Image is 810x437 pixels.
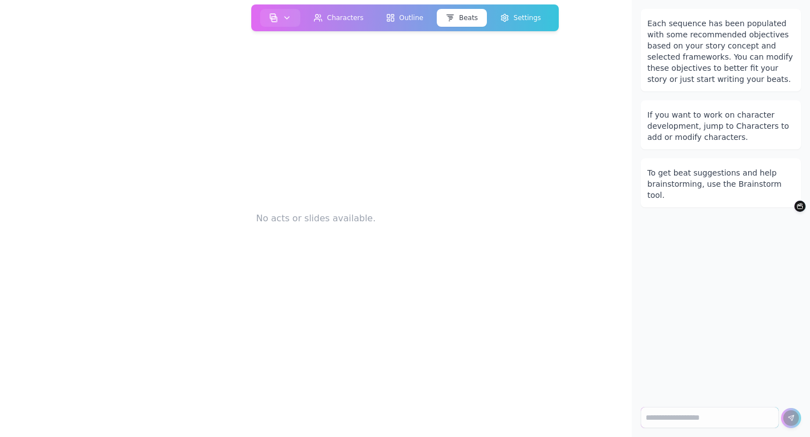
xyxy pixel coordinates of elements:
a: Settings [489,7,552,29]
button: Brainstorm [794,201,806,212]
button: Outline [377,9,432,27]
button: Characters [305,9,373,27]
a: Outline [374,7,434,29]
img: storyboard [269,13,278,22]
span: No acts or slides available. [256,212,376,225]
a: Characters [302,7,375,29]
button: Beats [437,9,487,27]
div: Each sequence has been populated with some recommended objectives based on your story concept and... [647,18,794,85]
button: Settings [491,9,550,27]
div: If you want to work on character development, jump to Characters to add or modify characters. [647,109,794,143]
a: Beats [435,7,489,29]
div: To get beat suggestions and help brainstorming, use the Brainstorm tool. [647,167,794,201]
